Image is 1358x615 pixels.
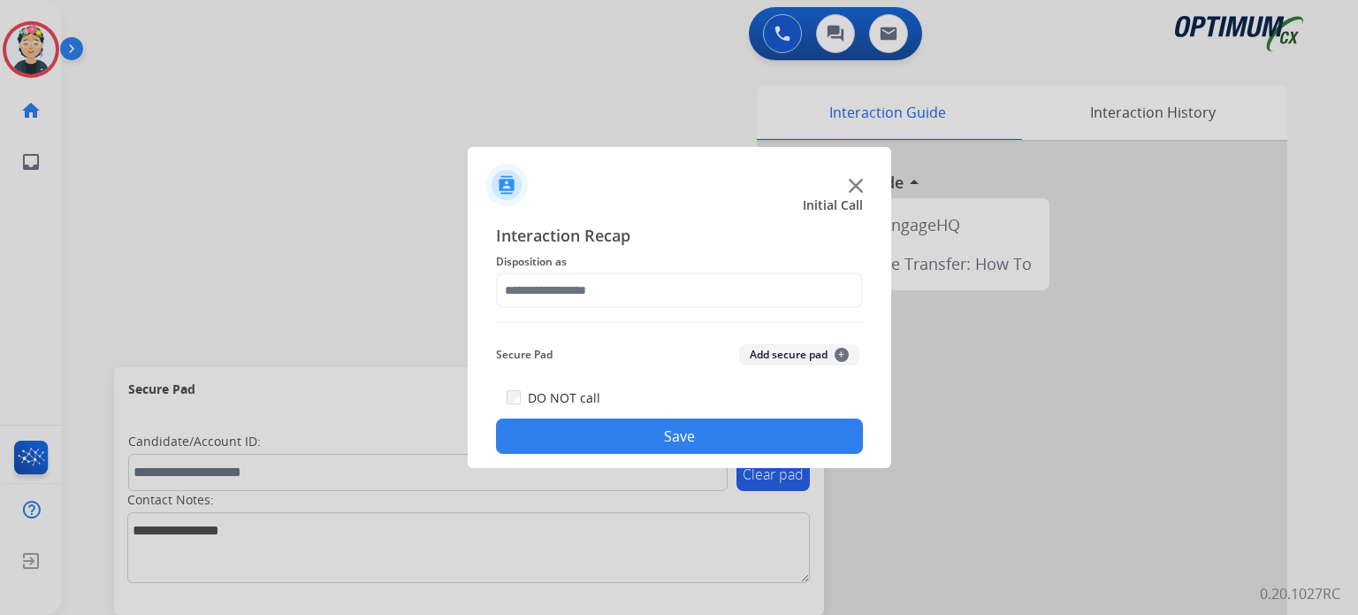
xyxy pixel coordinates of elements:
span: Disposition as [496,251,863,273]
span: Interaction Recap [496,223,863,251]
p: 0.20.1027RC [1260,583,1340,604]
img: contact-recap-line.svg [496,322,863,323]
span: + [835,348,849,362]
span: Initial Call [803,196,863,214]
img: contactIcon [485,164,528,206]
button: Save [496,419,863,454]
button: Add secure pad+ [739,344,859,365]
label: DO NOT call [528,389,600,407]
span: Secure Pad [496,344,553,365]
